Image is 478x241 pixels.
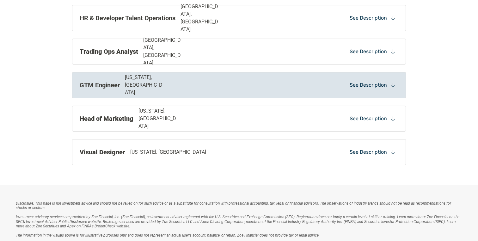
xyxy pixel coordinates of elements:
[16,201,452,210] em: Disclosure: This page is not investment advice and should not be relied on for such advice or as ...
[80,13,175,23] p: HR & Developer Talent Operations
[350,15,387,22] p: See Description
[350,82,387,89] p: See Description
[181,3,221,33] p: [GEOGRAPHIC_DATA], [GEOGRAPHIC_DATA]
[350,115,387,122] p: See Description
[350,48,387,55] p: See Description
[80,80,120,90] p: GTM Engineer
[350,149,387,156] p: See Description
[138,107,179,130] p: [US_STATE], [GEOGRAPHIC_DATA]
[80,148,125,156] strong: Visual Designer
[80,115,133,122] strong: Head of Marketing
[125,74,165,96] p: [US_STATE], [GEOGRAPHIC_DATA]
[16,233,320,238] em: The information in the visuals above is for illustrative purposes only and does not represent an ...
[80,48,138,55] strong: Trading Ops Analyst
[130,148,206,156] p: [US_STATE], [GEOGRAPHIC_DATA]
[16,215,460,228] em: Investment advisory services are provided by Zoe Financial, Inc. (Zoe Financial), an investment a...
[143,36,183,67] p: [GEOGRAPHIC_DATA], [GEOGRAPHIC_DATA]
